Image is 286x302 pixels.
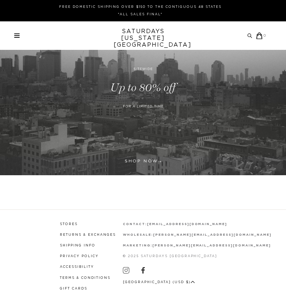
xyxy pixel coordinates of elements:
a: SATURDAYS[US_STATE][GEOGRAPHIC_DATA] [114,28,172,48]
p: © 2025 Saturdays [GEOGRAPHIC_DATA] [123,254,272,259]
p: FREE DOMESTIC SHIPPING OVER $150 TO THE CONTIGUOUS 48 STATES [17,4,264,10]
strong: wholesale: [123,233,153,236]
strong: contact: [123,223,147,226]
a: Gift Cards [60,287,87,290]
a: Privacy Policy [60,255,99,258]
a: [PERSON_NAME][EMAIL_ADDRESS][DOMAIN_NAME] [153,233,272,236]
a: [PERSON_NAME][EMAIL_ADDRESS][DOMAIN_NAME] [152,244,271,247]
a: Terms & Conditions [60,276,110,280]
a: 0 [256,32,266,39]
a: Accessibility [60,265,94,269]
small: 0 [264,34,266,37]
a: [EMAIL_ADDRESS][DOMAIN_NAME] [147,223,227,226]
p: *ALL SALES FINAL* [17,12,264,17]
a: Returns & Exchanges [60,233,116,236]
a: Stores [60,223,78,226]
strong: marketing: [123,244,152,247]
a: Shipping Info [60,244,95,247]
button: [GEOGRAPHIC_DATA] (USD $) [123,280,195,285]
